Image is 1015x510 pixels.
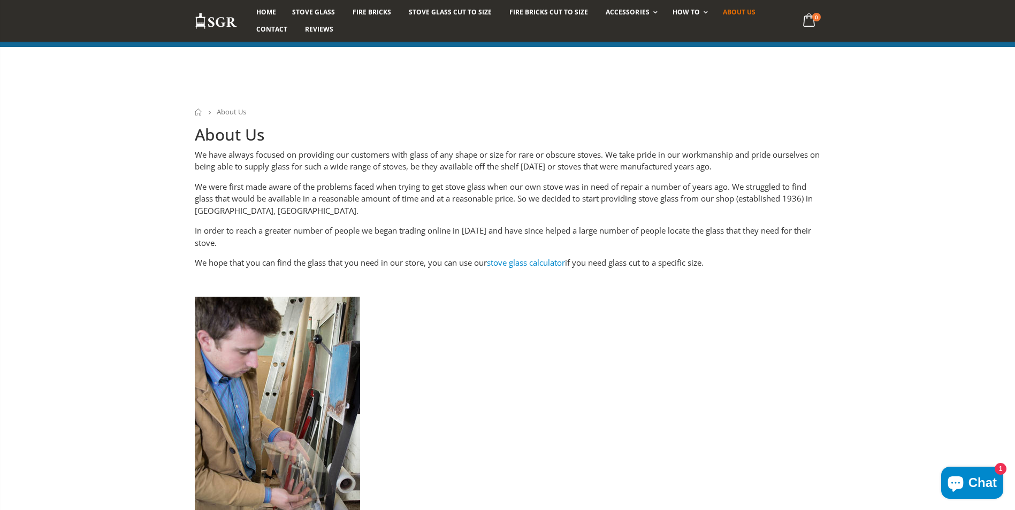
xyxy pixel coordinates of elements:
span: About us [723,7,755,17]
span: Reviews [305,25,333,34]
span: About Us [217,107,246,117]
a: Fire Bricks Cut To Size [501,4,596,21]
p: We have always focused on providing our customers with glass of any shape or size for rare or obs... [195,149,821,173]
span: Fire Bricks [353,7,391,17]
a: Reviews [297,21,341,38]
a: Stove Glass [284,4,343,21]
span: Contact [256,25,287,34]
span: How To [673,7,700,17]
span: 0 [812,13,821,21]
a: Stove Glass Cut To Size [401,4,500,21]
a: Accessories [598,4,662,21]
a: About us [715,4,764,21]
p: We hope that you can find the glass that you need in our store, you can use our if you need glass... [195,257,821,269]
a: Home [195,109,203,115]
a: Home [248,4,284,21]
span: Fire Bricks Cut To Size [509,7,588,17]
a: Fire Bricks [345,4,399,21]
h1: About Us [195,124,821,146]
a: Contact [248,21,295,38]
a: 0 [798,11,820,32]
img: Stove Glass Replacement [195,12,238,30]
span: Stove Glass Cut To Size [409,7,492,17]
p: In order to reach a greater number of people we began trading online in [DATE] and have since hel... [195,225,821,249]
span: Stove Glass [292,7,335,17]
span: Accessories [606,7,649,17]
a: How To [665,4,713,21]
p: We were first made aware of the problems faced when trying to get stove glass when our own stove ... [195,181,821,217]
span: Home [256,7,276,17]
a: stove glass calculator [487,257,565,268]
inbox-online-store-chat: Shopify online store chat [938,467,1006,501]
